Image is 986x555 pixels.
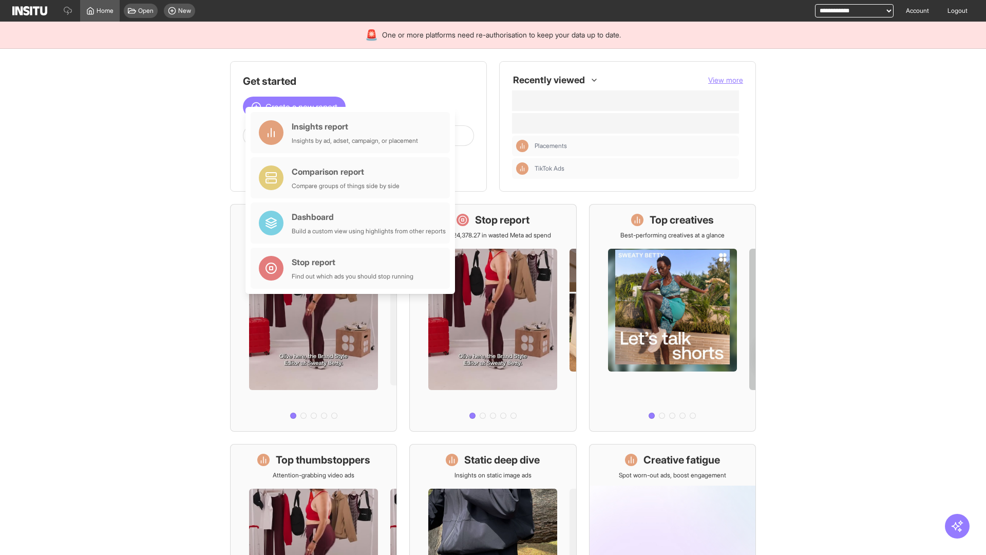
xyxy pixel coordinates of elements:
p: Attention-grabbing video ads [273,471,354,479]
span: Create a new report [266,101,337,113]
div: Insights by ad, adset, campaign, or placement [292,137,418,145]
p: Insights on static image ads [454,471,532,479]
span: TikTok Ads [535,164,564,173]
span: Placements [535,142,735,150]
p: Best-performing creatives at a glance [620,231,725,239]
div: Build a custom view using highlights from other reports [292,227,446,235]
div: Insights report [292,120,418,133]
p: Save £24,378.27 in wasted Meta ad spend [434,231,551,239]
h1: Top creatives [650,213,714,227]
h1: Static deep dive [464,453,540,467]
span: Placements [535,142,567,150]
a: What's live nowSee all active ads instantly [230,204,397,432]
h1: Get started [243,74,474,88]
div: Dashboard [292,211,446,223]
span: New [178,7,191,15]
span: TikTok Ads [535,164,735,173]
img: Logo [12,6,47,15]
div: Stop report [292,256,413,268]
span: View more [708,76,743,84]
div: Insights [516,140,528,152]
span: One or more platforms need re-authorisation to keep your data up to date. [382,30,621,40]
a: Stop reportSave £24,378.27 in wasted Meta ad spend [409,204,576,432]
button: Create a new report [243,97,346,117]
div: Compare groups of things side by side [292,182,400,190]
h1: Top thumbstoppers [276,453,370,467]
a: Top creativesBest-performing creatives at a glance [589,204,756,432]
button: View more [708,75,743,85]
div: Find out which ads you should stop running [292,272,413,281]
span: Open [138,7,154,15]
h1: Stop report [475,213,529,227]
div: Comparison report [292,165,400,178]
div: 🚨 [365,28,378,42]
div: Insights [516,162,528,175]
span: Home [97,7,113,15]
